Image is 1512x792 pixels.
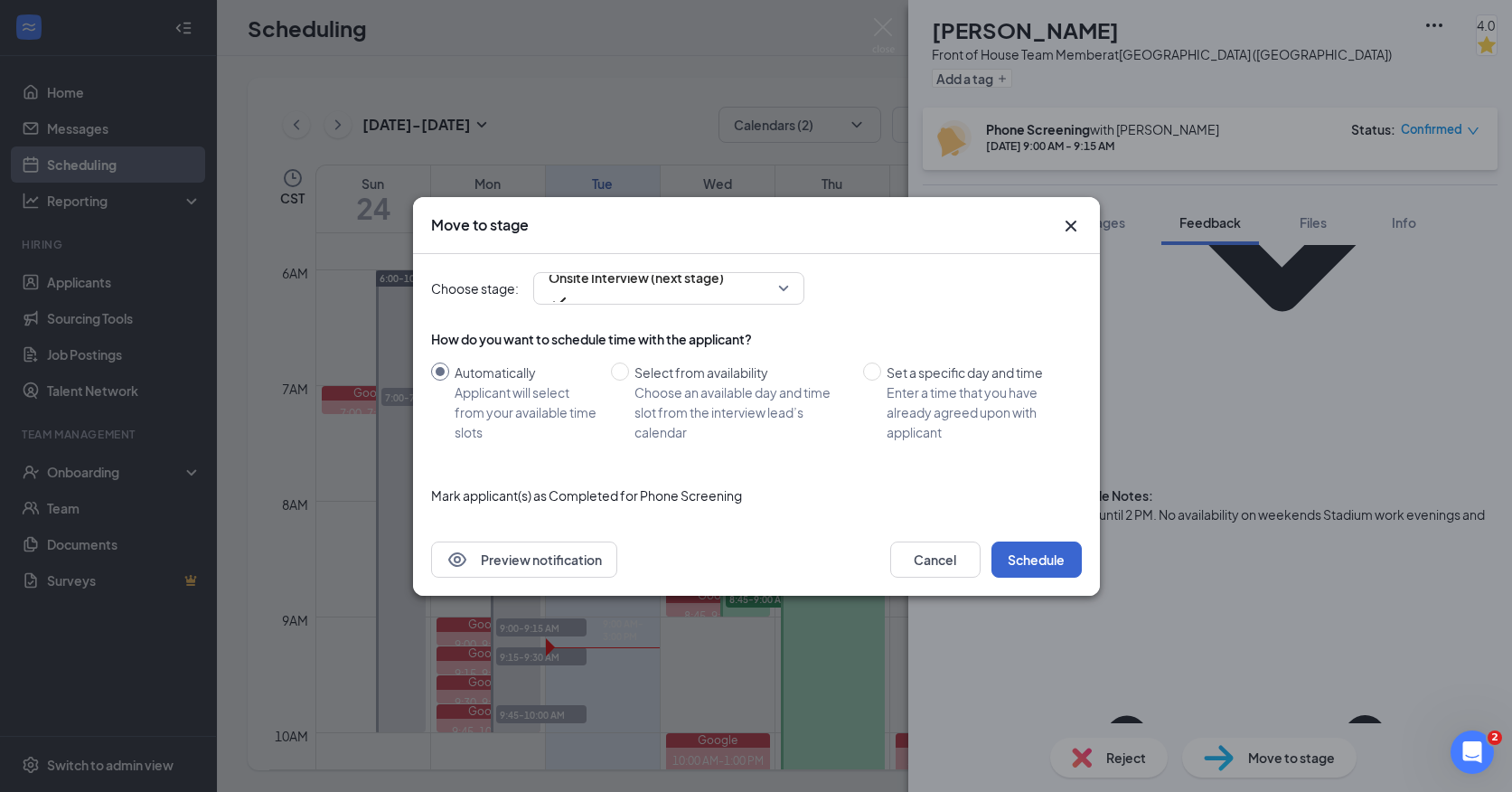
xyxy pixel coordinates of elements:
span: 2 [1488,731,1502,745]
div: Set a specific day and time [887,363,1067,382]
button: EyePreview notification [431,542,617,578]
div: How do you want to schedule time with the applicant? [431,330,1082,348]
div: Automatically [455,363,596,382]
svg: Eye [446,549,468,570]
span: Onsite Interview (next stage) [549,264,724,291]
div: Enter a time that you have already agreed upon with applicant [887,382,1067,442]
div: Applicant will select from your available time slots [455,382,596,442]
iframe: Intercom live chat [1451,731,1494,774]
div: Choose an available day and time slot from the interview lead’s calendar [634,382,849,442]
button: Close [1060,215,1082,237]
div: Select from availability [634,363,849,382]
p: Mark applicant(s) as Completed for Phone Screening [431,486,1082,505]
span: Choose stage: [431,278,519,298]
h3: Move to stage [431,215,529,235]
svg: Checkmark [549,291,570,313]
button: Schedule [991,542,1082,578]
svg: Cross [1060,215,1082,237]
button: Cancel [890,542,981,578]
